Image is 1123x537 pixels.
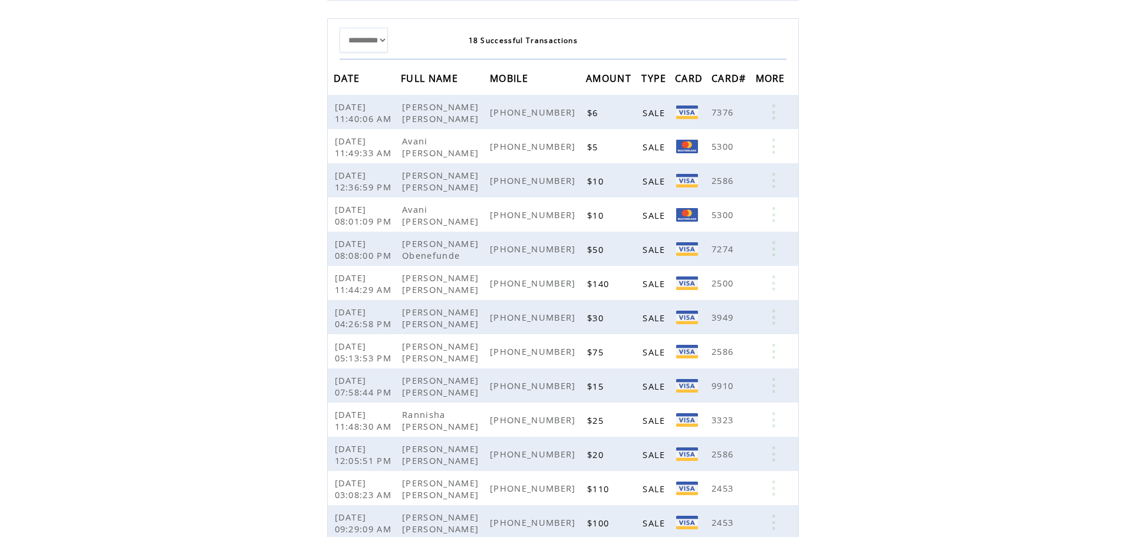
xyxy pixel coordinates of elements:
span: [PHONE_NUMBER] [490,140,579,152]
span: [DATE] 11:40:06 AM [335,101,395,124]
a: DATE [334,74,363,81]
span: [PERSON_NAME] [PERSON_NAME] [402,477,482,500]
img: Visa [676,106,698,119]
img: Visa [676,516,698,529]
span: $30 [587,312,607,324]
a: AMOUNT [586,74,634,81]
span: $75 [587,346,607,358]
span: [DATE] 09:29:09 AM [335,511,395,535]
span: CARD# [712,69,749,91]
img: Mastercard [676,140,698,153]
span: $20 [587,449,607,460]
img: Visa [676,311,698,324]
span: 2586 [712,448,736,460]
span: [DATE] 11:48:30 AM [335,408,395,432]
img: Visa [676,379,698,393]
span: MORE [756,69,788,91]
span: [PERSON_NAME] [PERSON_NAME] [402,101,482,124]
span: SALE [643,312,668,324]
img: Visa [676,447,698,461]
span: SALE [643,209,668,221]
span: [PERSON_NAME] [PERSON_NAME] [402,306,482,330]
span: $15 [587,380,607,392]
span: SALE [643,483,668,495]
span: 3949 [712,311,736,323]
span: 2453 [712,482,736,494]
span: $10 [587,209,607,221]
img: Visa [676,242,698,256]
img: Mastercard [676,208,698,222]
span: Avani [PERSON_NAME] [402,135,482,159]
a: MOBILE [490,74,531,81]
span: SALE [643,175,668,187]
span: $110 [587,483,612,495]
span: Rannisha [PERSON_NAME] [402,408,482,432]
span: [PERSON_NAME] [PERSON_NAME] [402,340,482,364]
span: [DATE] 07:58:44 PM [335,374,395,398]
span: [DATE] 11:44:29 AM [335,272,395,295]
span: 2586 [712,174,736,186]
span: $140 [587,278,612,289]
span: TYPE [641,69,669,91]
span: 18 Successful Transactions [469,35,578,45]
span: SALE [643,243,668,255]
span: 2453 [712,516,736,528]
span: [PERSON_NAME] [PERSON_NAME] [402,374,482,398]
span: [PERSON_NAME] Obenefunde [402,238,479,261]
span: SALE [643,380,668,392]
span: [DATE] 11:49:33 AM [335,135,395,159]
span: [DATE] 04:26:58 PM [335,306,395,330]
span: 5300 [712,140,736,152]
span: [PHONE_NUMBER] [490,277,579,289]
span: $25 [587,414,607,426]
span: [PHONE_NUMBER] [490,106,579,118]
span: [DATE] 08:08:00 PM [335,238,395,261]
span: $100 [587,517,612,529]
span: SALE [643,449,668,460]
span: [PHONE_NUMBER] [490,174,579,186]
span: DATE [334,69,363,91]
span: 2586 [712,345,736,357]
span: [PERSON_NAME] [PERSON_NAME] [402,443,482,466]
span: [PHONE_NUMBER] [490,516,579,528]
span: AMOUNT [586,69,634,91]
span: SALE [643,517,668,529]
a: TYPE [641,74,669,81]
span: [PERSON_NAME] [PERSON_NAME] [402,511,482,535]
span: 2500 [712,277,736,289]
span: [PHONE_NUMBER] [490,345,579,357]
span: CARD [675,69,706,91]
span: [PERSON_NAME] [PERSON_NAME] [402,272,482,295]
span: 5300 [712,209,736,220]
span: SALE [643,107,668,118]
span: Avani [PERSON_NAME] [402,203,482,227]
span: [DATE] 03:08:23 AM [335,477,395,500]
span: [PHONE_NUMBER] [490,311,579,323]
span: 9910 [712,380,736,391]
span: 7274 [712,243,736,255]
img: Visa [676,174,698,187]
span: [PHONE_NUMBER] [490,482,579,494]
span: [DATE] 12:36:59 PM [335,169,395,193]
span: [PHONE_NUMBER] [490,243,579,255]
a: CARD [675,74,706,81]
span: SALE [643,278,668,289]
span: $50 [587,243,607,255]
a: CARD# [712,74,749,81]
span: $6 [587,107,601,118]
span: $10 [587,175,607,187]
img: Visa [676,276,698,290]
span: SALE [643,346,668,358]
span: SALE [643,141,668,153]
span: [PHONE_NUMBER] [490,380,579,391]
span: [PERSON_NAME] [PERSON_NAME] [402,169,482,193]
span: FULL NAME [401,69,461,91]
span: [DATE] 08:01:09 PM [335,203,395,227]
span: [PHONE_NUMBER] [490,448,579,460]
span: MOBILE [490,69,531,91]
a: FULL NAME [401,74,461,81]
span: [PHONE_NUMBER] [490,209,579,220]
span: [PHONE_NUMBER] [490,414,579,426]
span: [DATE] 12:05:51 PM [335,443,395,466]
span: [DATE] 05:13:53 PM [335,340,395,364]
